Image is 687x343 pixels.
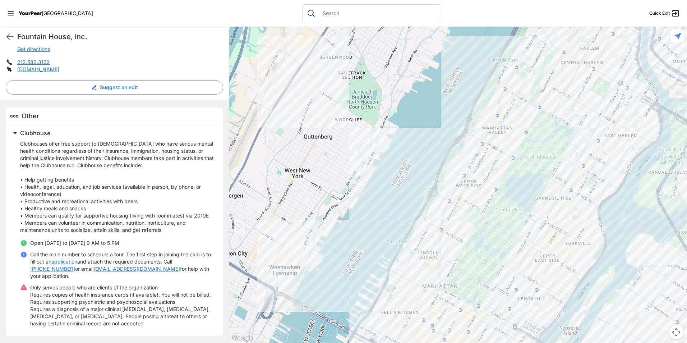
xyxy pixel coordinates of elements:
[30,251,215,280] p: Call the main number to schedule a tour. The first step in joining the club is to fill out an and...
[51,258,77,265] a: application
[30,291,215,298] p: Requires copies of health insurance cards (if available). You will not be billed.
[17,32,223,42] h1: Fountain House, Inc.
[100,84,138,91] span: Suggest an edit
[93,265,180,273] a: [EMAIL_ADDRESS][DOMAIN_NAME]
[17,59,50,65] a: 212.582.3132
[30,306,215,327] p: Requires a diagnosis of a major clinical [MEDICAL_DATA], [MEDICAL_DATA], [MEDICAL_DATA], or [MEDI...
[669,325,683,339] button: Map camera controls
[20,140,215,234] p: Clubhouses offer free support to [DEMOGRAPHIC_DATA] who have serious mental health conditions reg...
[20,129,50,137] span: Clubhouse
[231,334,254,343] img: Google
[649,10,670,16] span: Quick Exit
[30,298,215,306] p: Requires supporting psychiatric and psychosocial evaluations
[6,80,223,95] button: Suggest an edit
[19,10,42,16] span: YourPeer
[19,11,93,15] a: YourPeer[GEOGRAPHIC_DATA]
[30,240,119,246] span: Open [DATE] to [DATE] 9 AM to 5 PM
[22,112,39,120] span: Other
[231,334,254,343] a: Open this area in Google Maps (opens a new window)
[318,10,435,17] input: Search
[649,9,680,18] a: Quick Exit
[42,10,93,16] span: [GEOGRAPHIC_DATA]
[17,46,50,52] a: Get directions
[30,265,75,273] a: [PHONE_NUMBER]
[17,66,59,72] a: [DOMAIN_NAME]
[30,284,158,291] span: Only serves people who are clients of the organization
